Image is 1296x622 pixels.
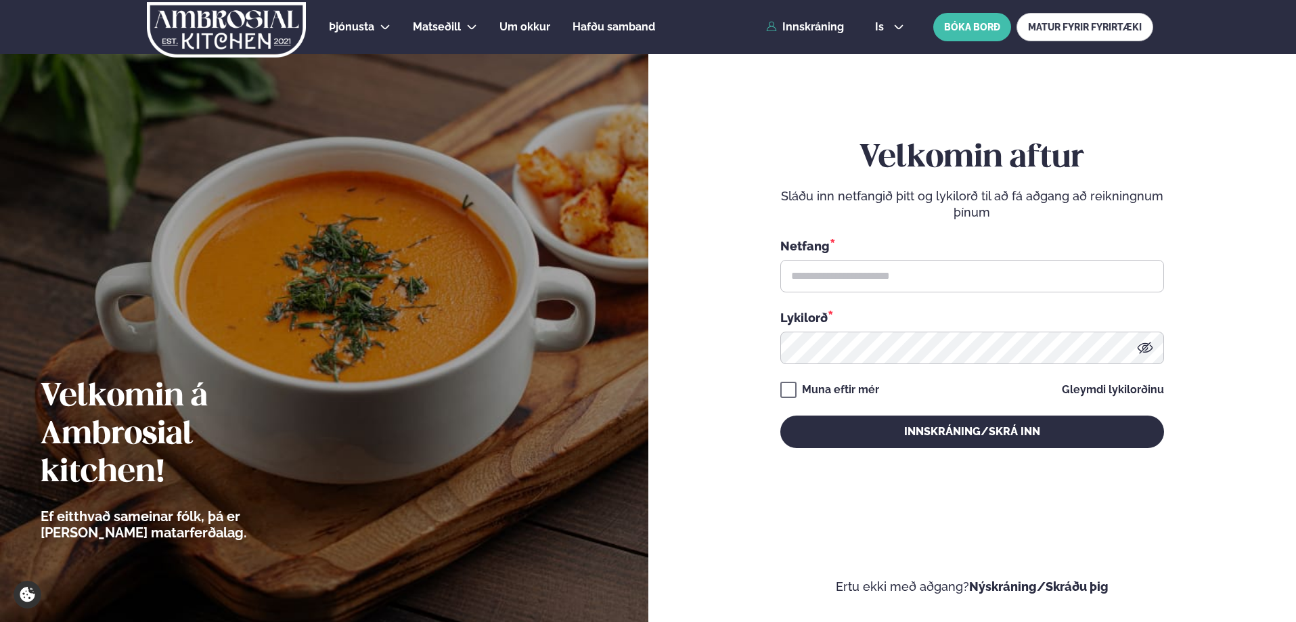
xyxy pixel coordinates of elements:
[41,378,321,492] h2: Velkomin á Ambrosial kitchen!
[933,13,1011,41] button: BÓKA BORÐ
[875,22,888,32] span: is
[689,579,1256,595] p: Ertu ekki með aðgang?
[413,20,461,33] span: Matseðill
[1016,13,1153,41] a: MATUR FYRIR FYRIRTÆKI
[146,2,307,58] img: logo
[329,19,374,35] a: Þjónusta
[573,20,655,33] span: Hafðu samband
[766,21,844,33] a: Innskráning
[864,22,915,32] button: is
[780,139,1164,177] h2: Velkomin aftur
[780,188,1164,221] p: Sláðu inn netfangið þitt og lykilorð til að fá aðgang að reikningnum þínum
[413,19,461,35] a: Matseðill
[780,237,1164,254] div: Netfang
[14,581,41,608] a: Cookie settings
[573,19,655,35] a: Hafðu samband
[969,579,1109,594] a: Nýskráning/Skráðu þig
[780,309,1164,326] div: Lykilorð
[499,20,550,33] span: Um okkur
[499,19,550,35] a: Um okkur
[1062,384,1164,395] a: Gleymdi lykilorðinu
[780,416,1164,448] button: Innskráning/Skrá inn
[329,20,374,33] span: Þjónusta
[41,508,321,541] p: Ef eitthvað sameinar fólk, þá er [PERSON_NAME] matarferðalag.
